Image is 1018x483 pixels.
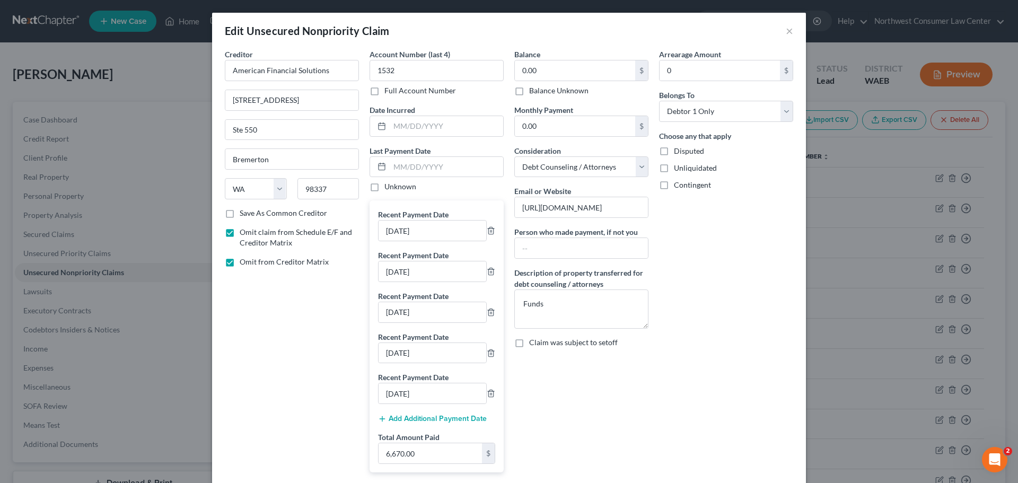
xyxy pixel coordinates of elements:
label: Unknown [384,181,416,192]
input: -- [379,343,486,363]
span: 2 [1004,447,1012,455]
input: Search creditor by name... [225,60,359,81]
label: Description of property transferred for debt counseling / attorneys [514,267,648,289]
input: -- [379,221,486,241]
label: Recent Payment Date [378,331,449,343]
span: Omit from Creditor Matrix [240,257,329,266]
div: $ [635,60,648,81]
input: -- [515,197,648,217]
label: Balance [514,49,540,60]
input: MM/DD/YYYY [390,157,503,177]
span: Creditor [225,50,253,59]
label: Save As Common Creditor [240,208,327,218]
input: -- [379,302,486,322]
label: Total Amount Paid [378,432,440,443]
input: Enter city... [225,149,358,169]
label: Person who made payment, if not you [514,226,638,238]
iframe: Intercom live chat [982,447,1007,472]
input: 0.00 [660,60,780,81]
label: Last Payment Date [370,145,431,156]
div: $ [635,116,648,136]
label: Account Number (last 4) [370,49,450,60]
input: -- [515,238,648,258]
input: 0.00 [515,116,635,136]
label: Consideration [514,145,561,156]
div: $ [780,60,793,81]
span: Belongs To [659,91,695,100]
label: Balance Unknown [529,85,589,96]
input: MM/DD/YYYY [390,116,503,136]
div: $ [482,443,495,463]
label: Recent Payment Date [378,250,449,261]
input: XXXX [370,60,504,81]
label: Email or Website [514,186,571,197]
span: Omit claim from Schedule E/F and Creditor Matrix [240,227,352,247]
label: Recent Payment Date [378,291,449,302]
button: × [786,24,793,37]
input: Apt, Suite, etc... [225,120,358,140]
button: Add Additional Payment Date [378,415,487,423]
label: Full Account Number [384,85,456,96]
span: Disputed [674,146,704,155]
label: Choose any that apply [659,130,731,142]
label: Date Incurred [370,104,415,116]
label: Recent Payment Date [378,209,449,220]
input: -- [379,383,486,403]
input: 0.00 [515,60,635,81]
span: Claim was subject to setoff [529,338,618,347]
input: Enter zip... [297,178,359,199]
label: Recent Payment Date [378,372,449,383]
input: Enter address... [225,90,358,110]
span: Unliquidated [674,163,717,172]
input: 0.00 [379,443,482,463]
label: Arrearage Amount [659,49,721,60]
span: Contingent [674,180,711,189]
div: Edit Unsecured Nonpriority Claim [225,23,390,38]
label: Monthly Payment [514,104,573,116]
input: -- [379,261,486,282]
